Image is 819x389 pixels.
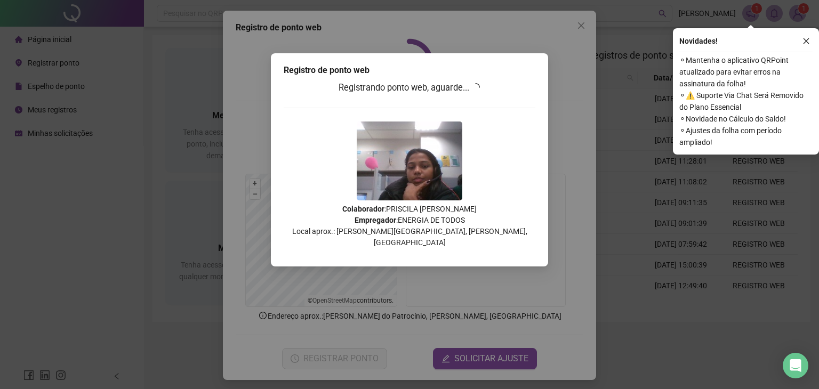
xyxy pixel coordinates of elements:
[679,113,813,125] span: ⚬ Novidade no Cálculo do Saldo!
[284,81,535,95] h3: Registrando ponto web, aguarde...
[679,90,813,113] span: ⚬ ⚠️ Suporte Via Chat Será Removido do Plano Essencial
[355,216,396,224] strong: Empregador
[679,54,813,90] span: ⚬ Mantenha o aplicativo QRPoint atualizado para evitar erros na assinatura da folha!
[679,125,813,148] span: ⚬ Ajustes da folha com período ampliado!
[284,64,535,77] div: Registro de ponto web
[284,204,535,248] p: : PRISCILA [PERSON_NAME] : ENERGIA DE TODOS Local aprox.: [PERSON_NAME][GEOGRAPHIC_DATA], [PERSON...
[679,35,718,47] span: Novidades !
[357,121,462,200] img: Z
[342,205,384,213] strong: Colaborador
[802,37,810,45] span: close
[471,83,480,92] span: loading
[783,353,808,378] div: Open Intercom Messenger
